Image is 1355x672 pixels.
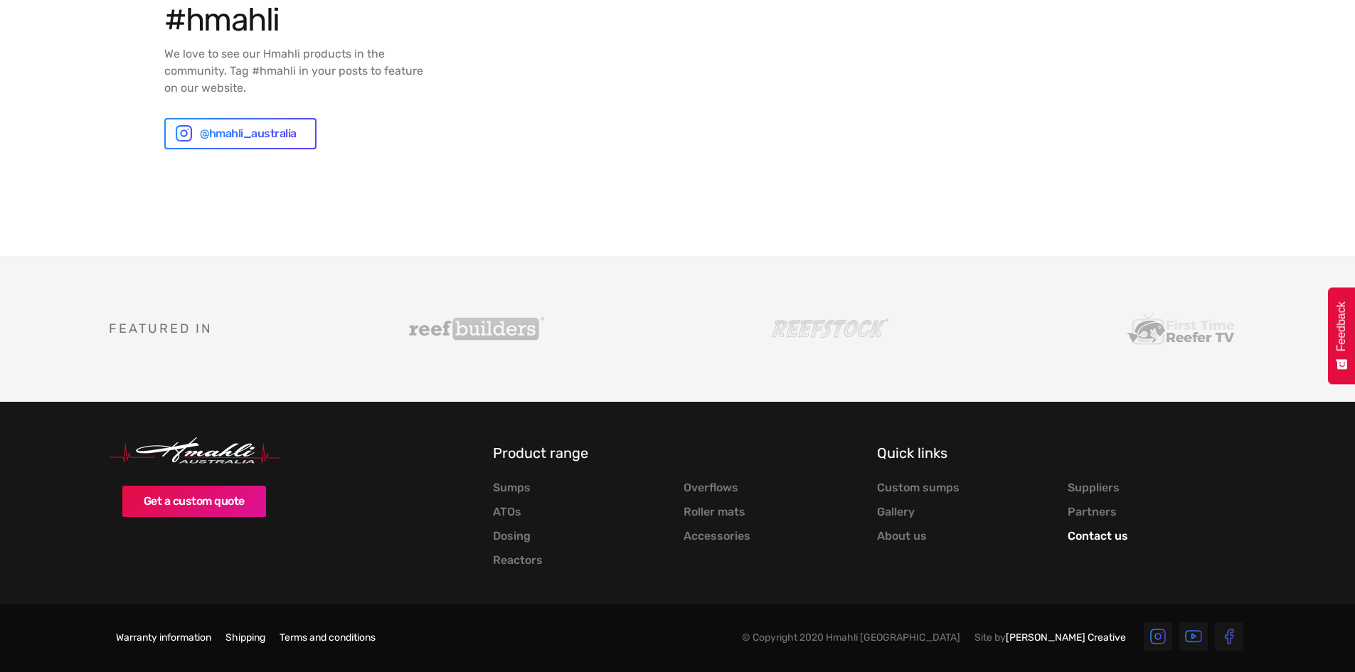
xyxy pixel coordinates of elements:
div: @hmahli_australia [200,125,297,142]
img: Reefstock [760,316,896,341]
a: @hmahli_australia [164,118,317,149]
h5: Featured in [109,321,388,336]
a: Sumps [493,481,531,495]
a: Dosing [493,529,531,543]
div: © Copyright 2020 Hmahli [GEOGRAPHIC_DATA] [742,631,960,644]
a: About us [877,529,927,543]
a: Partners [1068,505,1117,519]
img: First Time Reefer TV [1112,313,1247,345]
a: Suppliers [1068,481,1120,495]
a: Custom sumps [877,481,960,495]
div: Site by [974,631,1126,644]
a: Gallery [877,505,915,519]
img: Reef Builders [409,316,544,341]
button: Feedback - Show survey [1328,287,1355,384]
a: Warranty information [116,631,211,644]
a: [PERSON_NAME] Creative [1006,631,1126,644]
a: Shipping [225,631,265,644]
a: Roller mats [684,505,745,519]
img: Hmahli Australia Logo [109,437,280,464]
span: Feedback [1335,302,1348,351]
h5: #hmahli [164,1,431,38]
h5: Product range [493,444,863,462]
a: Reactors [493,553,543,567]
h5: Quick links [877,444,1247,462]
a: ATOs [493,505,521,519]
a: Overflows [684,481,738,495]
a: Accessories [684,529,750,543]
a: Get a custom quote [122,486,266,517]
p: We love to see our Hmahli products in the community. Tag #hmahli in your posts to feature on our ... [164,46,431,97]
a: Contact us [1068,529,1128,543]
a: Terms and conditions [280,631,376,644]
